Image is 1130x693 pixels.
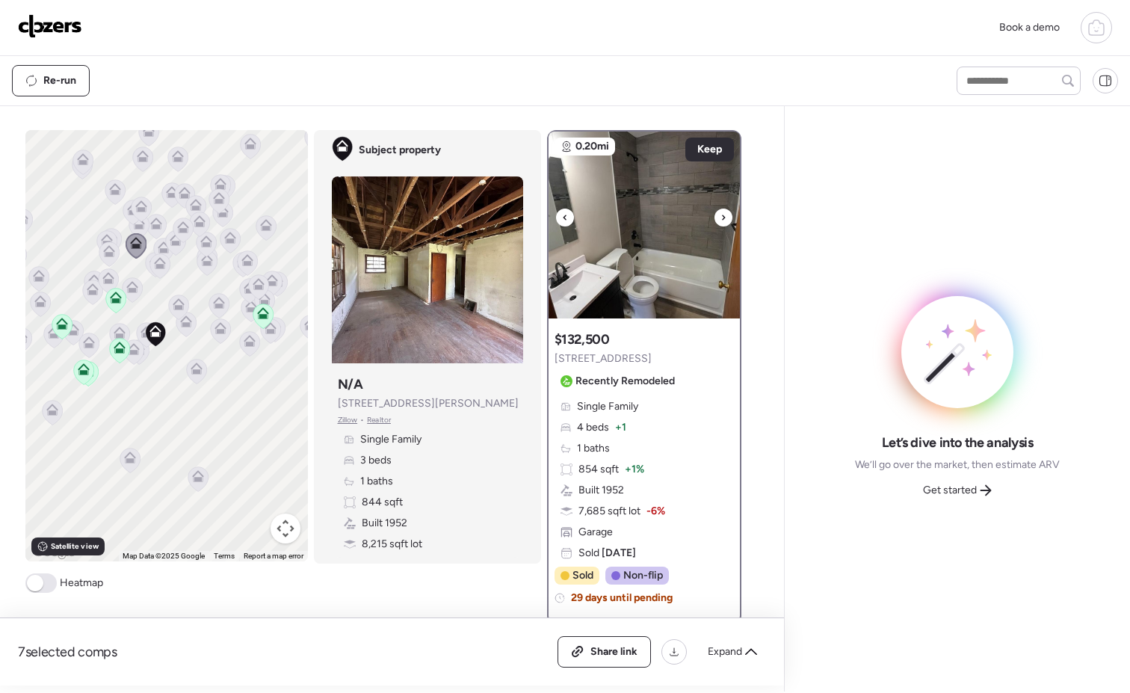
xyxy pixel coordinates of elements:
[338,396,519,411] span: [STREET_ADDRESS][PERSON_NAME]
[577,420,609,435] span: 4 beds
[360,453,392,468] span: 3 beds
[18,14,82,38] img: Logo
[855,458,1060,472] span: We’ll go over the market, then estimate ARV
[555,351,652,366] span: [STREET_ADDRESS]
[708,644,742,659] span: Expand
[555,330,610,348] h3: $132,500
[578,525,613,540] span: Garage
[29,542,78,561] img: Google
[51,540,99,552] span: Satellite view
[578,504,640,519] span: 7,685 sqft lot
[575,374,675,389] span: Recently Remodeled
[360,474,393,489] span: 1 baths
[360,414,364,426] span: •
[362,516,407,531] span: Built 1952
[367,414,391,426] span: Realtor
[362,495,403,510] span: 844 sqft
[359,143,441,158] span: Subject property
[577,441,610,456] span: 1 baths
[575,139,609,154] span: 0.20mi
[615,420,626,435] span: + 1
[577,399,638,414] span: Single Family
[571,591,673,606] span: 29 days until pending
[623,568,663,583] span: Non-flip
[572,568,593,583] span: Sold
[338,375,363,393] h3: N/A
[123,552,205,560] span: Map Data ©2025 Google
[578,546,636,561] span: Sold
[214,552,235,560] a: Terms (opens in new tab)
[18,643,117,661] span: 7 selected comps
[578,462,619,477] span: 854 sqft
[599,546,636,559] span: [DATE]
[271,514,300,543] button: Map camera controls
[360,432,422,447] span: Single Family
[29,542,78,561] a: Open this area in Google Maps (opens a new window)
[60,576,103,591] span: Heatmap
[646,504,665,519] span: -6%
[362,537,422,552] span: 8,215 sqft lot
[43,73,76,88] span: Re-run
[590,644,637,659] span: Share link
[578,483,624,498] span: Built 1952
[697,142,722,157] span: Keep
[625,462,644,477] span: + 1%
[882,434,1034,452] span: Let’s dive into the analysis
[923,483,977,498] span: Get started
[999,21,1060,34] span: Book a demo
[338,414,358,426] span: Zillow
[244,552,303,560] a: Report a map error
